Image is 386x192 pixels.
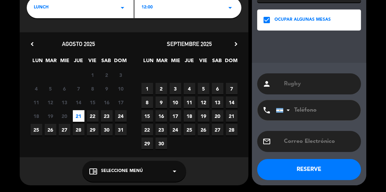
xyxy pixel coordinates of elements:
[170,97,181,108] span: 10
[167,40,212,47] span: septiembre 2025
[45,97,56,108] span: 12
[59,124,70,135] span: 27
[45,110,56,122] span: 19
[59,110,70,122] span: 20
[170,110,181,122] span: 17
[87,83,99,94] span: 8
[87,57,98,68] span: VIE
[226,124,238,135] span: 28
[31,83,42,94] span: 4
[73,97,84,108] span: 14
[198,83,209,94] span: 5
[198,110,209,122] span: 19
[115,124,127,135] span: 31
[156,83,167,94] span: 2
[226,4,234,12] i: arrow_drop_down
[45,57,57,68] span: MAR
[198,124,209,135] span: 26
[156,138,167,149] span: 30
[115,69,127,81] span: 3
[276,100,292,120] div: Argentina: +54
[73,110,84,122] span: 21
[170,124,181,135] span: 24
[197,57,209,68] span: VIE
[184,110,195,122] span: 18
[212,124,223,135] span: 27
[45,124,56,135] span: 26
[257,159,361,180] button: RESERVE
[170,57,182,68] span: MIE
[73,57,84,68] span: JUE
[141,138,153,149] span: 29
[32,57,43,68] span: LUN
[59,57,71,68] span: MIE
[156,97,167,108] span: 9
[184,57,195,68] span: JUE
[212,97,223,108] span: 13
[101,69,113,81] span: 2
[73,124,84,135] span: 28
[283,137,356,146] input: Correo Electrónico
[141,110,153,122] span: 15
[211,57,223,68] span: SAB
[31,110,42,122] span: 18
[115,83,127,94] span: 10
[184,124,195,135] span: 25
[73,83,84,94] span: 7
[156,57,168,68] span: MAR
[118,4,127,12] i: arrow_drop_down
[29,40,36,48] i: chevron_left
[87,110,99,122] span: 22
[225,57,236,68] span: DOM
[87,124,99,135] span: 29
[141,4,153,11] span: 12:00
[101,168,143,175] span: Seleccione Menú
[262,80,271,88] i: person
[87,69,99,81] span: 1
[62,40,95,47] span: agosto 2025
[141,97,153,108] span: 8
[212,83,223,94] span: 6
[274,16,331,24] div: OCUPAR ALGUNAS MESAS
[115,110,127,122] span: 24
[141,124,153,135] span: 22
[262,106,271,114] i: phone
[114,57,126,68] span: DOM
[100,57,112,68] span: SAB
[232,40,240,48] i: chevron_right
[89,167,98,176] i: chrome_reader_mode
[226,110,238,122] span: 21
[226,97,238,108] span: 14
[87,97,99,108] span: 15
[101,110,113,122] span: 23
[101,124,113,135] span: 30
[212,110,223,122] span: 20
[115,97,127,108] span: 17
[283,79,356,89] input: Nombre
[184,83,195,94] span: 4
[101,97,113,108] span: 16
[59,97,70,108] span: 13
[31,97,42,108] span: 11
[170,83,181,94] span: 3
[34,4,49,11] span: LUNCH
[143,57,154,68] span: LUN
[184,97,195,108] span: 11
[156,110,167,122] span: 16
[171,167,179,176] i: arrow_drop_down
[262,137,271,146] i: email
[156,124,167,135] span: 23
[198,97,209,108] span: 12
[262,16,271,24] i: check_box
[45,83,56,94] span: 5
[101,83,113,94] span: 9
[59,83,70,94] span: 6
[226,83,238,94] span: 7
[276,100,353,120] input: Teléfono
[141,83,153,94] span: 1
[31,124,42,135] span: 25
